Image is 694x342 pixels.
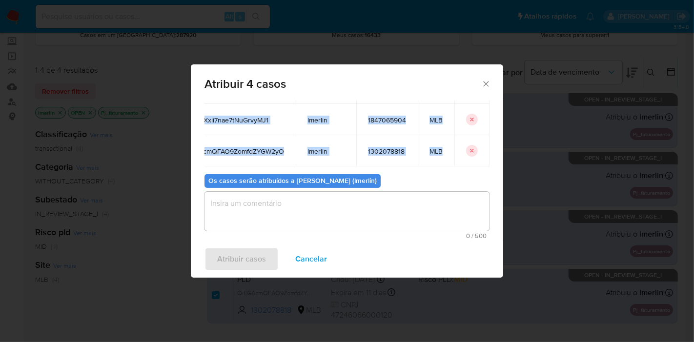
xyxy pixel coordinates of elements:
[283,247,340,271] button: Cancelar
[204,78,481,90] span: Atribuir 4 casos
[183,147,284,156] span: OiEGAcmQFAO9ZomfdZYGW2yO
[466,145,478,157] button: icon-button
[207,233,487,239] span: Máximo de 500 caracteres
[429,116,443,124] span: MLB
[191,64,503,278] div: assign-modal
[429,147,443,156] span: MLB
[307,147,345,156] span: lmerlin
[481,79,490,88] button: Fechar a janela
[368,147,406,156] span: 1302078818
[208,176,377,185] b: Os casos serão atribuídos a [PERSON_NAME] (lmerlin)
[183,116,284,124] span: FMbnLXxii7nae7tNuGrvyMJ1
[368,116,406,124] span: 1847065904
[295,248,327,270] span: Cancelar
[466,114,478,125] button: icon-button
[307,116,345,124] span: lmerlin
